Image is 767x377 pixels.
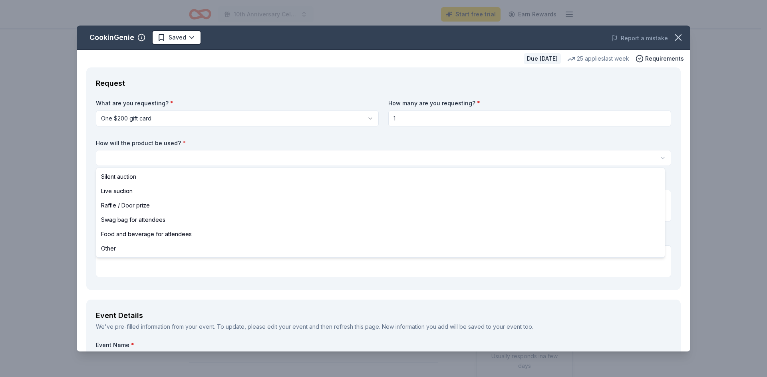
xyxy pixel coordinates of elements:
span: 10th Anniversary Celebration - A Night For the Pack [234,10,298,19]
span: Raffle / Door prize [101,201,150,210]
span: Swag bag for attendees [101,215,165,225]
span: Other [101,244,116,253]
span: Silent auction [101,172,136,182]
span: Food and beverage for attendees [101,229,192,239]
span: Live auction [101,186,133,196]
